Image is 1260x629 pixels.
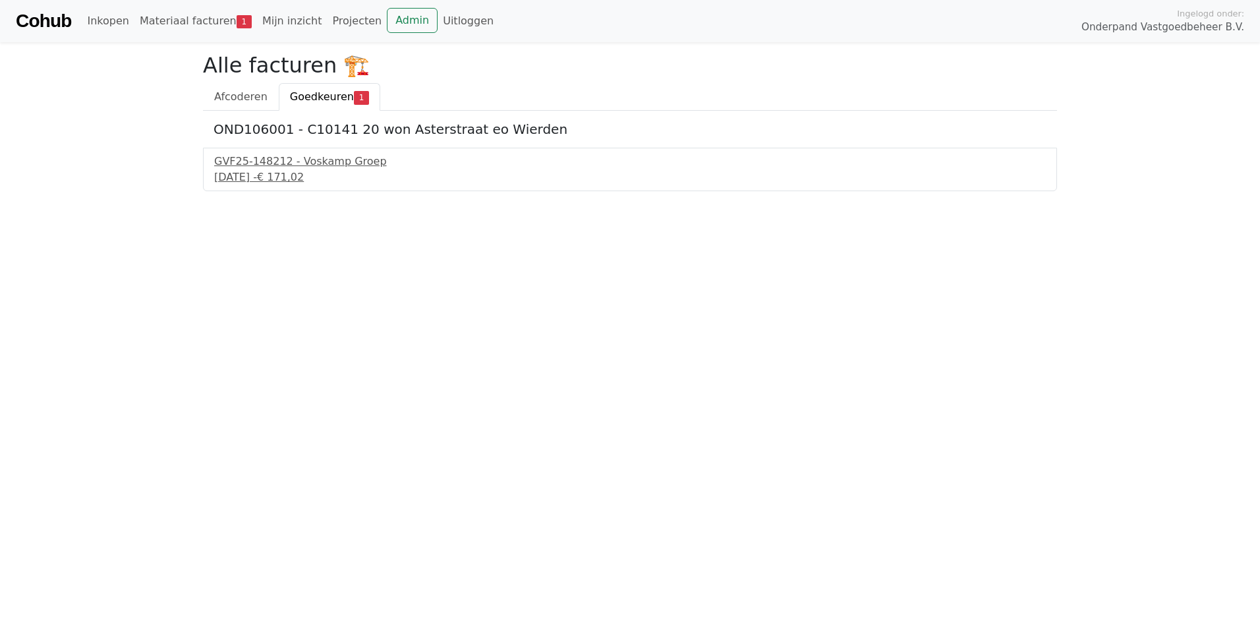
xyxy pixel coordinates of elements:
[290,90,354,103] span: Goedkeuren
[354,91,369,104] span: 1
[257,8,328,34] a: Mijn inzicht
[134,8,257,34] a: Materiaal facturen1
[279,83,380,111] a: Goedkeuren1
[16,5,71,37] a: Cohub
[214,154,1046,169] div: GVF25-148212 - Voskamp Groep
[214,90,268,103] span: Afcoderen
[257,171,304,183] span: € 171,02
[1177,7,1244,20] span: Ingelogd onder:
[82,8,134,34] a: Inkopen
[387,8,438,33] a: Admin
[214,121,1046,137] h5: OND106001 - C10141 20 won Asterstraat eo Wierden
[1081,20,1244,35] span: Onderpand Vastgoedbeheer B.V.
[237,15,252,28] span: 1
[214,169,1046,185] div: [DATE] -
[214,154,1046,185] a: GVF25-148212 - Voskamp Groep[DATE] -€ 171,02
[327,8,387,34] a: Projecten
[203,83,279,111] a: Afcoderen
[438,8,499,34] a: Uitloggen
[203,53,1057,78] h2: Alle facturen 🏗️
